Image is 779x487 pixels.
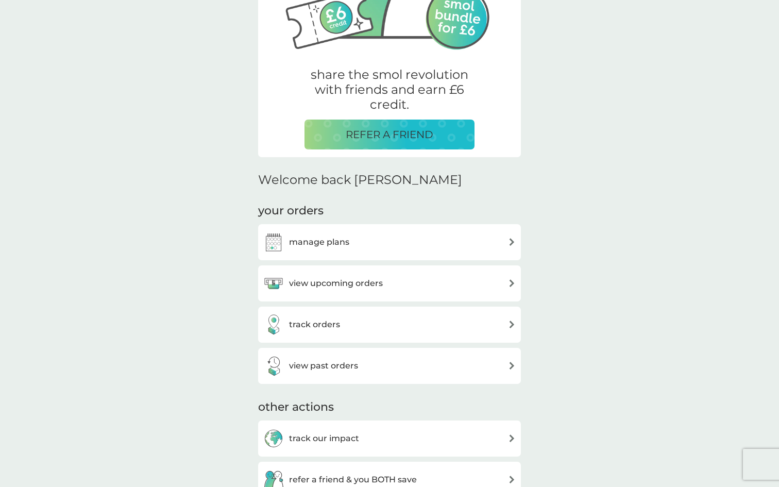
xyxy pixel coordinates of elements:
p: REFER A FRIEND [346,126,433,143]
button: REFER A FRIEND [304,120,475,149]
h3: track our impact [289,432,359,445]
h3: manage plans [289,236,349,249]
img: arrow right [508,321,516,328]
h3: view past orders [289,359,358,373]
img: arrow right [508,238,516,246]
h3: view upcoming orders [289,277,383,290]
h3: track orders [289,318,340,331]
h3: other actions [258,399,334,415]
h3: your orders [258,203,324,219]
img: arrow right [508,362,516,370]
img: arrow right [508,476,516,483]
h3: refer a friend & you BOTH save [289,473,417,486]
img: arrow right [508,279,516,287]
img: arrow right [508,434,516,442]
h2: Welcome back [PERSON_NAME] [258,173,462,188]
p: share the smol revolution with friends and earn £6 credit. [304,68,475,112]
